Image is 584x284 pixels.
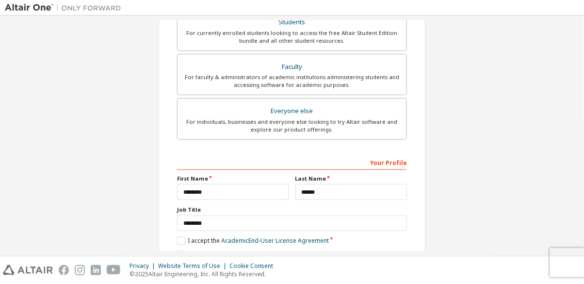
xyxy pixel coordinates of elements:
div: Website Terms of Use [158,262,229,270]
img: altair_logo.svg [3,265,53,275]
img: linkedin.svg [91,265,101,275]
label: I accept the [177,237,329,245]
label: First Name [177,175,289,183]
img: instagram.svg [75,265,85,275]
div: Students [183,16,401,29]
img: youtube.svg [107,265,121,275]
div: Privacy [130,262,158,270]
label: Last Name [295,175,407,183]
div: For faculty & administrators of academic institutions administering students and accessing softwa... [183,73,401,89]
div: Everyone else [183,104,401,118]
div: Faculty [183,60,401,74]
p: © 2025 Altair Engineering, Inc. All Rights Reserved. [130,270,279,278]
a: Academic End-User License Agreement [221,237,329,245]
div: For currently enrolled students looking to access the free Altair Student Edition bundle and all ... [183,29,401,45]
img: facebook.svg [59,265,69,275]
div: For individuals, businesses and everyone else looking to try Altair software and explore our prod... [183,118,401,134]
div: Cookie Consent [229,262,279,270]
img: Altair One [5,3,126,13]
div: Your Profile [177,154,407,170]
label: Job Title [177,206,407,214]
